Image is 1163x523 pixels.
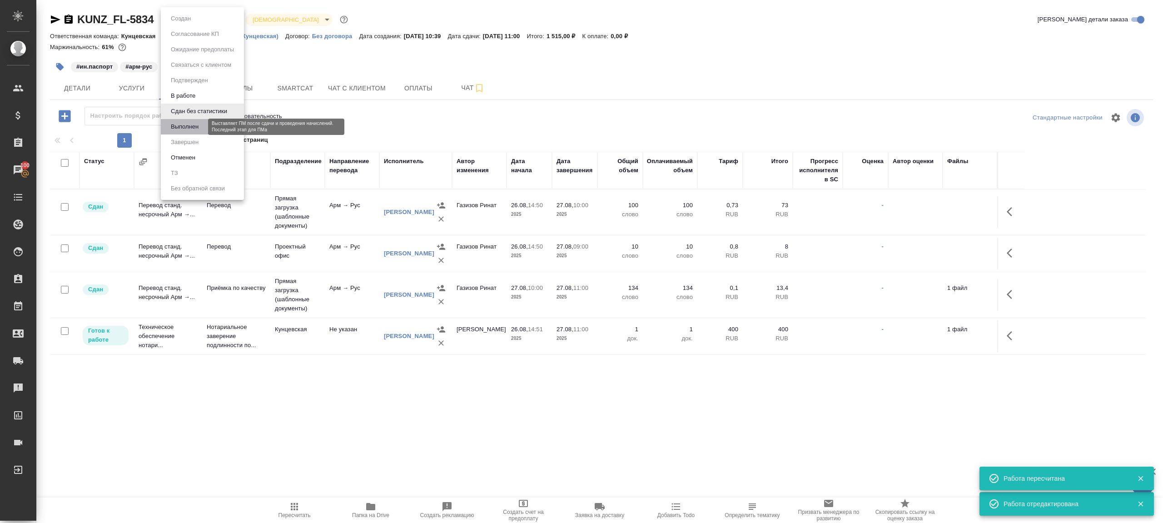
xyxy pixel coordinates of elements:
button: ТЗ [168,168,181,178]
button: Закрыть [1131,474,1150,483]
button: Создан [168,14,194,24]
button: Подтвержден [168,75,211,85]
button: Ожидание предоплаты [168,45,237,55]
button: Закрыть [1131,500,1150,508]
button: Отменен [168,153,198,163]
div: Работа отредактирована [1004,499,1123,508]
button: Завершен [168,137,201,147]
button: В работе [168,91,198,101]
button: Согласование КП [168,29,222,39]
button: Связаться с клиентом [168,60,234,70]
button: Сдан без статистики [168,106,230,116]
div: Работа пересчитана [1004,474,1123,483]
button: Выполнен [168,122,201,132]
button: Без обратной связи [168,184,228,194]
